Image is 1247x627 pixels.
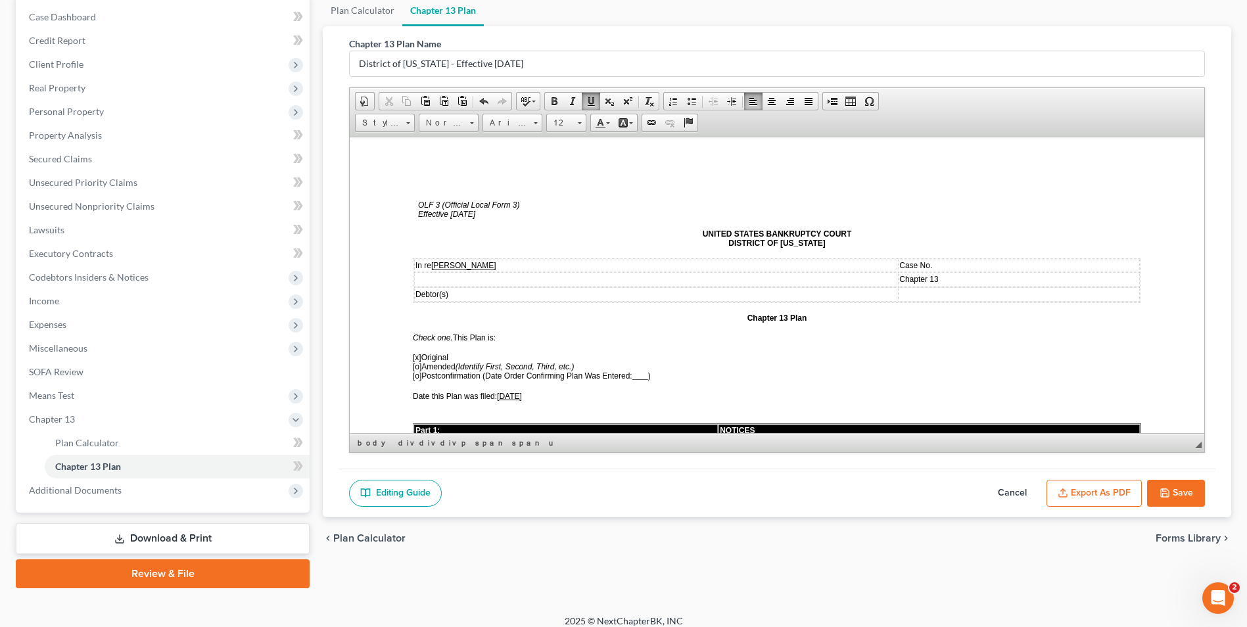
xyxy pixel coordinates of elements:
a: Table [841,93,860,110]
label: Chapter 13 Plan Name [349,37,441,51]
button: Export as PDF [1047,480,1142,507]
span: Postconfirmation (Date Order Confirming Plan Was Entered: [63,234,283,243]
a: Property Analysis [18,124,310,147]
span: [o] [63,234,72,243]
a: Subscript [600,93,619,110]
a: span element [473,436,508,450]
span: This Plan is: [63,196,146,205]
a: Align Right [781,93,799,110]
a: Editing Guide [349,480,442,507]
span: Expenses [29,319,66,330]
span: [DATE] [147,254,172,264]
span: Forms Library [1156,533,1221,544]
span: Property Analysis [29,129,102,141]
em: Check one. [63,196,103,205]
iframe: Rich Text Editor, document-ckeditor [350,137,1204,433]
span: Client Profile [29,58,83,70]
a: Insert Special Character [860,93,878,110]
span: Case Dashboard [29,11,96,22]
span: NOTICES [370,289,405,298]
a: body element [355,436,394,450]
a: Paste [416,93,435,110]
button: chevron_left Plan Calculator [323,533,406,544]
iframe: Intercom live chat [1202,582,1234,614]
span: Additional Documents [29,484,122,496]
a: SOFA Review [18,360,310,384]
a: Align Left [744,93,763,110]
span: 12 [547,114,573,131]
span: Means Test [29,390,74,401]
a: Arial [482,114,542,132]
i: chevron_right [1221,533,1231,544]
a: Undo [475,93,493,110]
span: ____ [283,234,298,243]
a: Chapter 13 Plan [45,455,310,478]
a: Justify [799,93,818,110]
span: Chapter 13 Plan [55,461,121,472]
a: Insert/Remove Bulleted List [682,93,701,110]
a: Underline [582,93,600,110]
span: Arial [483,114,529,131]
a: Document Properties [356,93,374,110]
a: Decrease Indent [704,93,722,110]
a: Download & Print [16,523,310,554]
span: ) [298,234,301,243]
a: Redo [493,93,511,110]
a: Center [763,93,781,110]
span: Plan Calculator [333,533,406,544]
button: Forms Library chevron_right [1156,533,1231,544]
a: Insert/Remove Numbered List [664,93,682,110]
a: Anchor [679,114,697,131]
span: Chapter 13 [29,413,75,425]
span: Chapter 13 [550,137,588,147]
input: Enter name... [350,51,1204,76]
span: Amended [63,225,224,234]
a: Cut [379,93,398,110]
a: Background Color [614,114,637,131]
button: Cancel [983,480,1041,507]
em: (Identify First, Second, Third, etc.) [106,225,225,234]
a: Executory Contracts [18,242,310,266]
a: Increase Indent [722,93,741,110]
span: Lawsuits [29,224,64,235]
span: 2 [1229,582,1240,593]
a: Superscript [619,93,637,110]
span: [o] [63,225,72,234]
a: Normal [419,114,479,132]
span: Styles [356,114,402,131]
a: Unsecured Priority Claims [18,171,310,195]
span: Miscellaneous [29,342,87,354]
a: u element [546,436,554,450]
a: Secured Claims [18,147,310,171]
a: Styles [355,114,415,132]
a: Text Color [591,114,614,131]
span: Part 1: [66,289,90,298]
span: Debtor(s) [66,152,99,162]
a: Case Dashboard [18,5,310,29]
a: Unsecured Nonpriority Claims [18,195,310,218]
a: p element [459,436,471,450]
a: Spell Checker [517,93,540,110]
a: div element [417,436,436,450]
a: Bold [545,93,563,110]
a: div element [438,436,458,450]
a: Insert Page Break for Printing [823,93,841,110]
span: [x] [63,216,72,225]
a: div element [396,436,415,450]
span: Date this Plan was filed: [63,254,172,264]
span: Credit Report [29,35,85,46]
a: Plan Calculator [45,431,310,455]
a: span element [509,436,545,450]
span: Real Property [29,82,85,93]
a: Paste as plain text [435,93,453,110]
span: SOFA Review [29,366,83,377]
i: chevron_left [323,533,333,544]
a: Italic [563,93,582,110]
a: Unlink [661,114,679,131]
span: Executory Contracts [29,248,113,259]
span: Original [63,216,99,225]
